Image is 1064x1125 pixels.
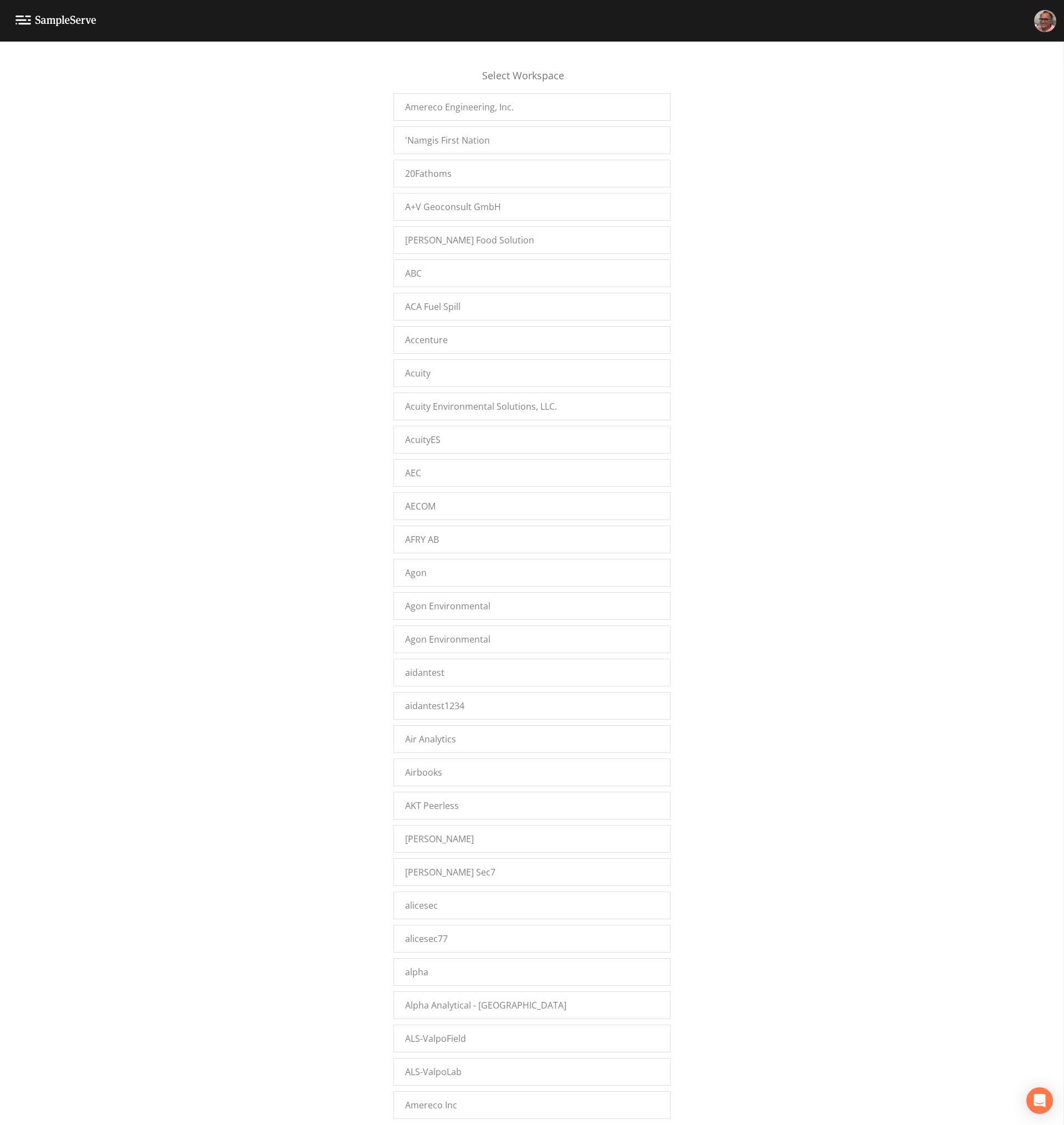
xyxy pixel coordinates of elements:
[405,1032,466,1045] span: ALS-ValpoField
[405,100,514,114] span: Amereco Engineering, Inc.
[393,259,671,287] a: ABC
[405,300,461,313] span: ACA Fuel Spill
[393,892,671,919] a: alicesec
[393,459,671,487] a: AEC
[393,526,671,553] a: AFRY AB
[405,1098,457,1112] span: Amereco Inc
[393,93,671,121] a: Amereco Engineering, Inc.
[393,426,671,454] a: AcuityES
[393,68,671,93] div: Select Workspace
[1026,1087,1053,1114] div: Open Intercom Messenger
[405,500,436,513] span: AECOM
[405,599,490,613] span: Agon Environmental
[393,1025,671,1052] a: ALS-ValpoField
[405,832,474,846] span: [PERSON_NAME]
[405,866,495,879] span: [PERSON_NAME] Sec7
[405,200,501,213] span: A+V Geoconsult GmbH
[405,333,448,347] span: Accenture
[393,359,671,387] a: Acuity
[1034,10,1056,32] img: e2d790fa78825a4bb76dcb6ab311d44c
[405,533,439,546] span: AFRY AB
[405,400,557,413] span: Acuity Environmental Solutions, LLC.
[405,633,490,646] span: Agon Environmental
[16,16,96,26] img: logo
[393,759,671,786] a: Airbooks
[393,792,671,819] a: AKT Peerless
[393,160,671,187] a: 20Fathoms
[405,666,444,679] span: aidantest
[405,899,438,912] span: alicesec
[405,999,566,1012] span: Alpha Analytical - [GEOGRAPHIC_DATA]
[393,226,671,254] a: [PERSON_NAME] Food Solution
[393,126,671,154] a: 'Namgis First Nation
[393,825,671,853] a: [PERSON_NAME]
[393,492,671,520] a: AECOM
[393,592,671,620] a: Agon Environmental
[393,692,671,720] a: aidantest1234
[393,725,671,753] a: Air Analytics
[393,559,671,587] a: Agon
[405,766,442,779] span: Airbooks
[393,991,671,1019] a: Alpha Analytical - [GEOGRAPHIC_DATA]
[405,932,448,945] span: alicesec77
[393,625,671,653] a: Agon Environmental
[393,858,671,886] a: [PERSON_NAME] Sec7
[393,293,671,320] a: ACA Fuel Spill
[405,732,456,746] span: Air Analytics
[405,466,421,480] span: AEC
[393,1091,671,1119] a: Amereco Inc
[393,925,671,953] a: alicesec77
[405,167,452,180] span: 20Fathoms
[405,433,441,446] span: AcuityES
[393,393,671,420] a: Acuity Environmental Solutions, LLC.
[393,1058,671,1086] a: ALS-ValpoLab
[405,267,422,280] span: ABC
[393,193,671,221] a: A+V Geoconsult GmbH
[393,326,671,354] a: Accenture
[405,566,427,579] span: Agon
[405,366,431,380] span: Acuity
[405,965,428,979] span: alpha
[405,699,464,712] span: aidantest1234
[405,1065,462,1078] span: ALS-ValpoLab
[393,958,671,986] a: alpha
[393,659,671,686] a: aidantest
[405,799,459,812] span: AKT Peerless
[405,233,534,247] span: [PERSON_NAME] Food Solution
[405,134,490,147] span: 'Namgis First Nation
